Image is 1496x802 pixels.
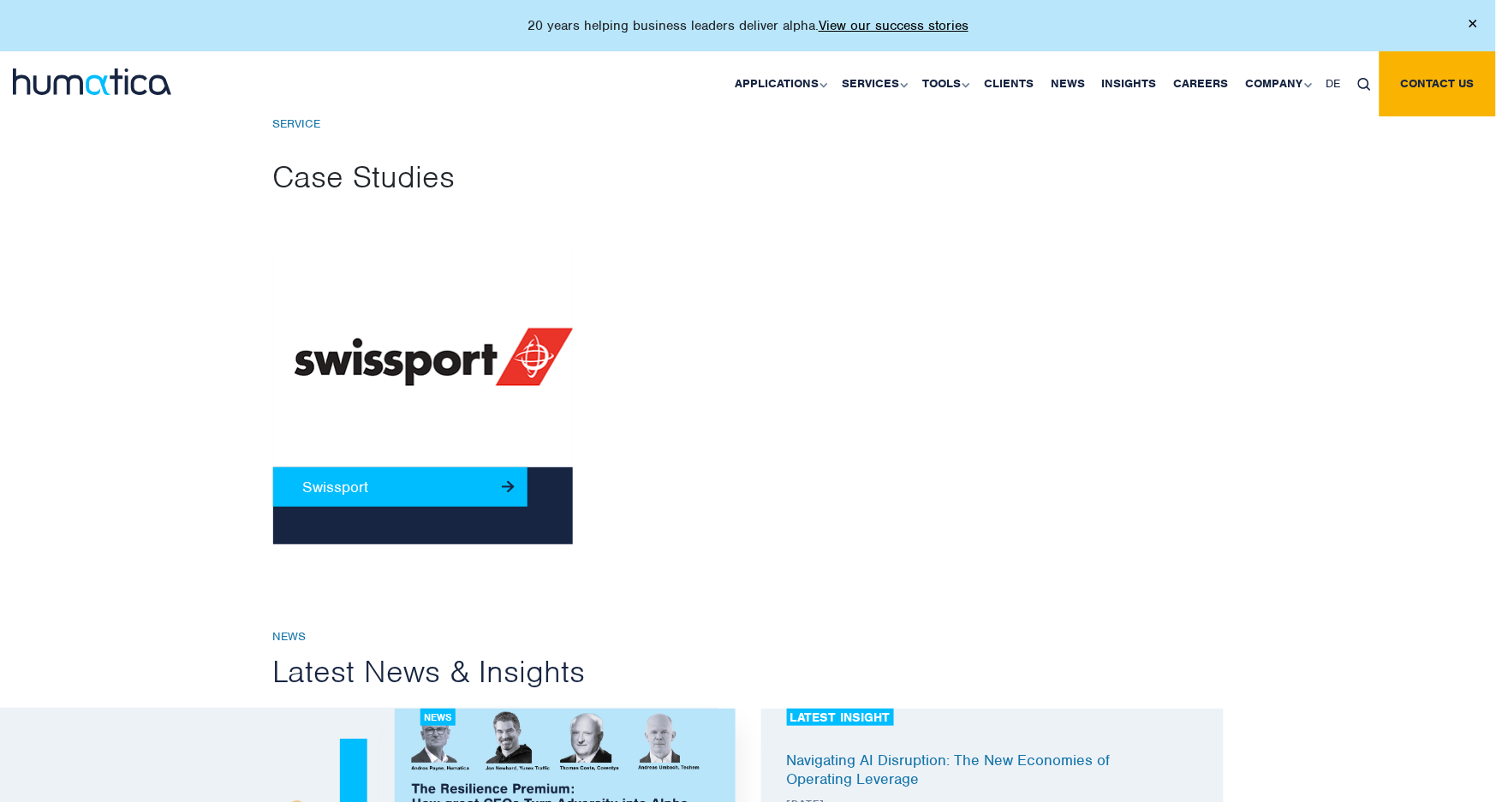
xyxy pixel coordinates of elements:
[1380,51,1496,116] a: Contact us
[1165,51,1237,116] a: Careers
[819,17,969,34] a: View our success stories
[1358,78,1371,91] img: search_icon
[273,652,1224,692] h2: Latest News & Insights
[787,709,894,726] div: LATEST INSIGHT
[787,751,1111,788] a: Navigating AI Disruption: The New Economies of Operating Leverage
[273,117,1224,132] h6: service
[1042,51,1094,116] a: News
[1318,51,1350,116] a: DE
[527,17,969,34] p: 20 years helping business leaders deliver alpha.
[726,51,833,116] a: Applications
[1326,76,1341,91] span: DE
[13,68,171,95] img: logo
[914,51,975,116] a: Tools
[273,252,573,467] img: Swissport
[273,132,1224,240] h2: Case Studies
[975,51,1042,116] a: Clients
[1094,51,1165,116] a: Insights
[273,467,528,507] a: Swissport
[420,709,456,726] div: News
[273,630,1224,645] h6: News
[833,51,914,116] a: Services
[1237,51,1318,116] a: Company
